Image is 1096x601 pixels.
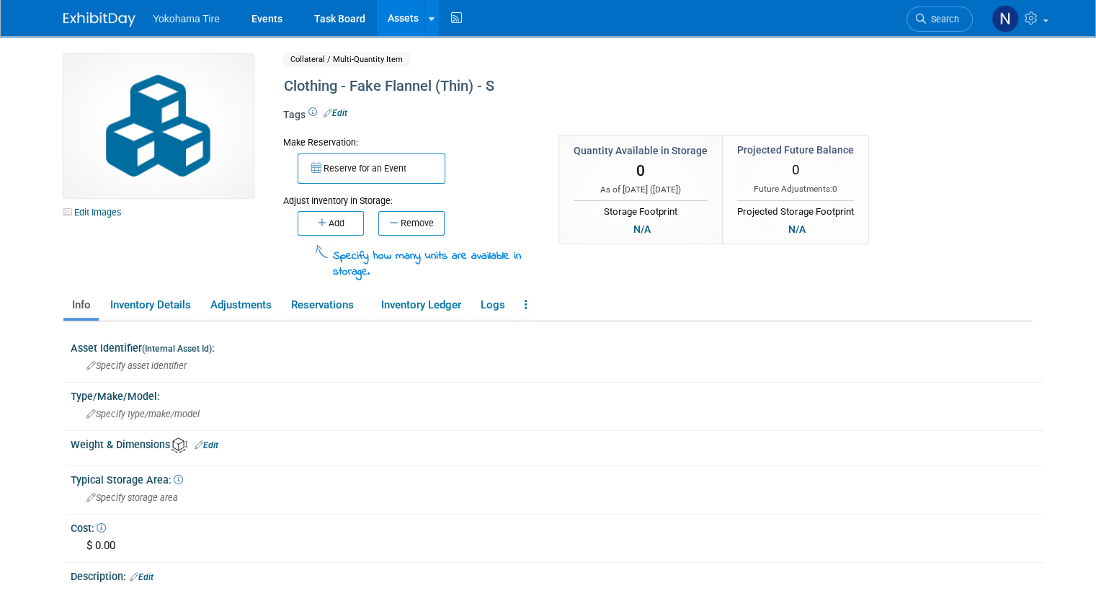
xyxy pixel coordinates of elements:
a: Edit [324,108,347,118]
a: Logs [472,293,513,318]
span: Yokohama Tire [153,13,220,25]
a: Reservations [282,293,370,318]
button: Reserve for an Event [298,153,445,184]
a: Info [63,293,99,318]
a: Edit [195,440,218,450]
span: [DATE] [653,184,678,195]
a: Search [906,6,973,32]
div: As of [DATE] ( ) [574,184,708,196]
span: Collateral / Multi-Quantity Item [283,52,410,67]
img: Collateral-Icon-2.png [63,54,254,198]
span: 0 [791,161,799,178]
a: Inventory Details [102,293,199,318]
a: Edit Images [63,203,128,221]
small: (Internal Asset Id) [142,344,212,354]
div: Make Reservation: [283,135,537,149]
span: Specify type/make/model [86,409,200,419]
div: N/A [628,221,654,237]
span: 0 [832,184,837,194]
div: N/A [783,221,809,237]
img: Nate Menezes [992,5,1019,32]
span: Specify storage area [86,492,178,503]
div: Projected Storage Footprint [737,200,854,219]
div: Quantity Available in Storage [574,143,708,158]
button: Add [298,211,364,236]
div: Projected Future Balance [737,143,854,157]
span: Search [926,14,959,25]
div: Adjust Inventory in Storage: [283,184,537,208]
a: Edit [130,572,153,582]
div: Asset Identifier : [71,337,1043,355]
div: Clothing - Fake Flannel (Thin) - S [279,74,922,99]
a: Inventory Ledger [373,293,469,318]
div: Storage Footprint [574,200,708,219]
img: ExhibitDay [63,12,135,27]
span: Specify how many units are available in storage. [333,248,521,280]
div: Tags [283,107,922,132]
div: $ 0.00 [81,535,1033,557]
span: 0 [636,162,645,179]
div: Description: [71,566,1043,584]
span: Specify asset identifier [86,360,187,371]
button: Remove [378,211,445,236]
div: Type/Make/Model: [71,386,1043,404]
a: Adjustments [202,293,280,318]
img: Asset Weight and Dimensions [171,437,187,453]
div: Weight & Dimensions [71,434,1043,453]
div: Cost: [71,517,1043,535]
div: Future Adjustments: [737,183,854,195]
span: Typical Storage Area: [71,474,183,486]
